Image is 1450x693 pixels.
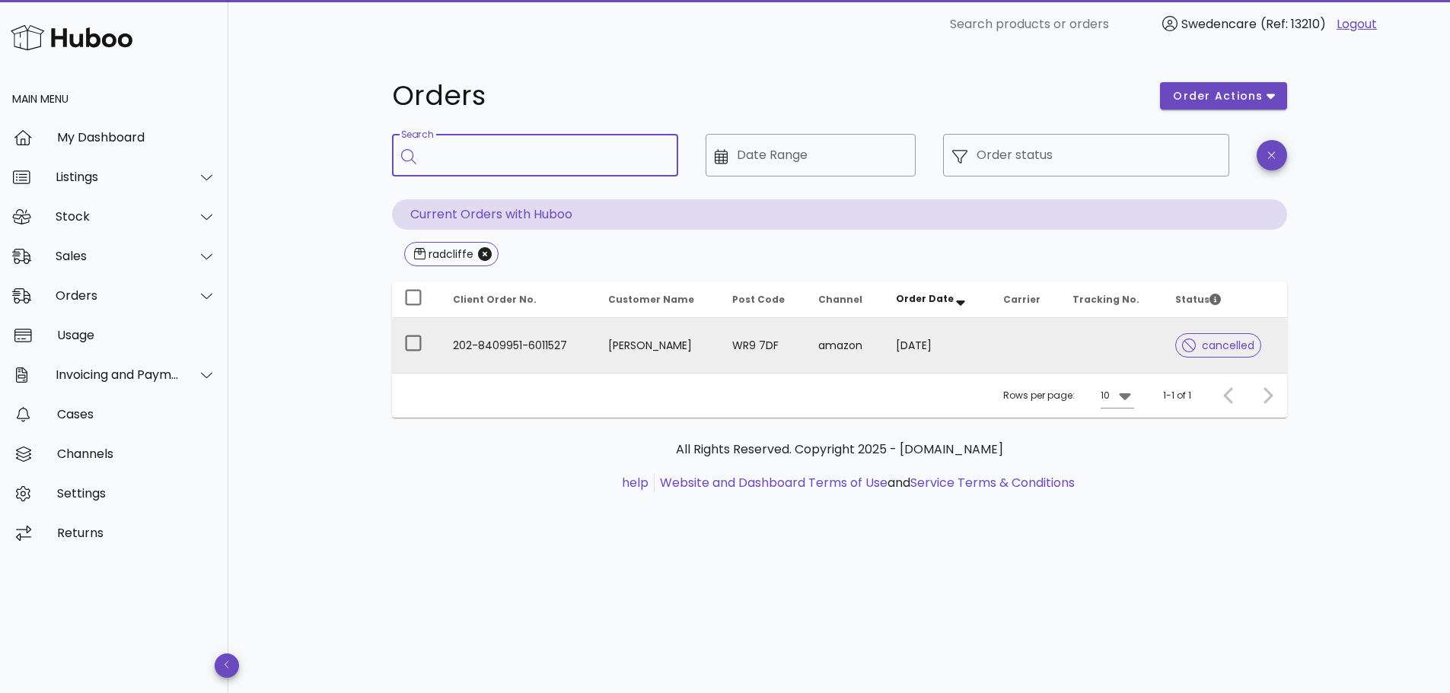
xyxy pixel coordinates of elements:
[11,21,132,54] img: Huboo Logo
[1172,88,1264,104] span: order actions
[56,249,180,263] div: Sales
[596,318,720,373] td: [PERSON_NAME]
[1160,82,1286,110] button: order actions
[1182,340,1254,351] span: cancelled
[720,318,807,373] td: WR9 7DF
[57,447,216,461] div: Channels
[56,170,180,184] div: Listings
[1003,374,1134,418] div: Rows per page:
[1260,15,1326,33] span: (Ref: 13210)
[896,292,954,305] span: Order Date
[622,474,649,491] a: help
[56,288,180,303] div: Orders
[1337,15,1377,33] a: Logout
[1175,293,1221,306] span: Status
[57,130,216,145] div: My Dashboard
[56,367,180,382] div: Invoicing and Payments
[720,281,807,318] th: Post Code
[732,293,785,306] span: Post Code
[56,209,180,224] div: Stock
[441,318,597,373] td: 202-8409951-6011527
[57,328,216,342] div: Usage
[1181,15,1257,33] span: Swedencare
[1163,281,1286,318] th: Status
[910,474,1075,491] a: Service Terms & Conditions
[655,474,1075,492] li: and
[806,281,883,318] th: Channel
[991,281,1060,318] th: Carrier
[404,440,1275,459] p: All Rights Reserved. Copyright 2025 - [DOMAIN_NAME]
[57,526,216,540] div: Returns
[1072,293,1139,306] span: Tracking No.
[57,486,216,501] div: Settings
[818,293,862,306] span: Channel
[57,407,216,421] div: Cases
[884,281,992,318] th: Order Date: Sorted descending. Activate to remove sorting.
[596,281,720,318] th: Customer Name
[392,82,1142,110] h1: Orders
[1163,389,1191,402] div: 1-1 of 1
[478,247,492,261] button: Close
[1060,281,1163,318] th: Tracking No.
[806,318,883,373] td: amazon
[660,474,888,491] a: Website and Dashboard Terms of Use
[1101,389,1110,402] div: 10
[425,246,473,262] div: radcliffe
[1003,293,1040,306] span: Carrier
[453,293,537,306] span: Client Order No.
[392,199,1287,230] p: Current Orders with Huboo
[884,318,992,373] td: [DATE]
[401,129,433,141] label: Search
[1101,383,1134,408] div: 10Rows per page:
[441,281,597,318] th: Client Order No.
[608,293,694,306] span: Customer Name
